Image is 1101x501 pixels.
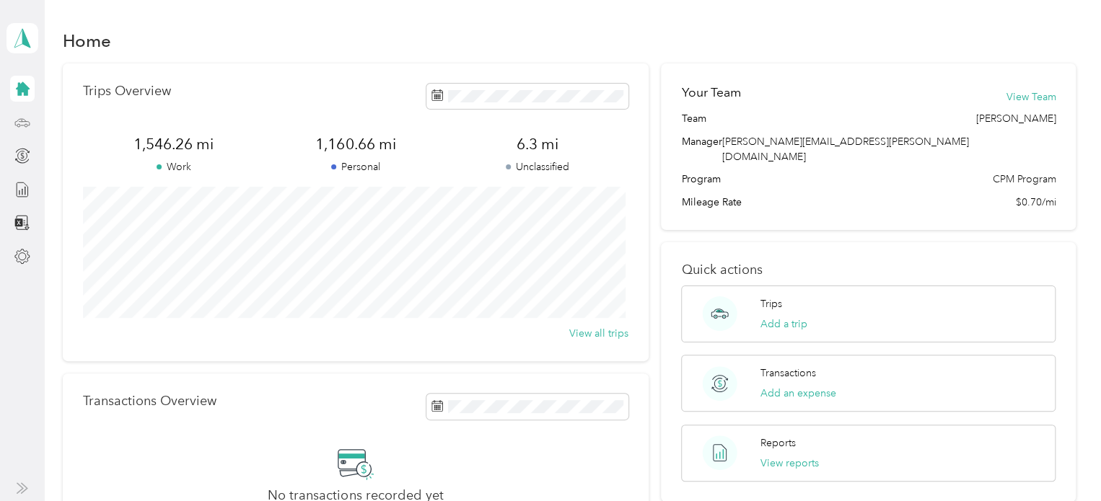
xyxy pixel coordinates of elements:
[447,134,628,154] span: 6.3 mi
[681,134,721,164] span: Manager
[681,111,706,126] span: Team
[265,134,447,154] span: 1,160.66 mi
[760,386,836,401] button: Add an expense
[1006,89,1056,105] button: View Team
[760,456,819,471] button: View reports
[569,326,628,341] button: View all trips
[681,195,741,210] span: Mileage Rate
[760,365,816,381] p: Transactions
[760,435,796,451] p: Reports
[681,172,720,187] span: Program
[760,316,807,332] button: Add a trip
[265,159,447,174] p: Personal
[760,296,782,311] p: Trips
[447,159,628,174] p: Unclassified
[83,134,265,154] span: 1,546.26 mi
[721,136,968,163] span: [PERSON_NAME][EMAIL_ADDRESS][PERSON_NAME][DOMAIN_NAME]
[83,394,216,409] p: Transactions Overview
[992,172,1056,187] span: CPM Program
[83,84,171,99] p: Trips Overview
[975,111,1056,126] span: [PERSON_NAME]
[681,84,740,102] h2: Your Team
[1015,195,1056,210] span: $0.70/mi
[83,159,265,174] p: Work
[681,262,1056,278] p: Quick actions
[1020,420,1101,501] iframe: Everlance-gr Chat Button Frame
[63,33,111,48] h1: Home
